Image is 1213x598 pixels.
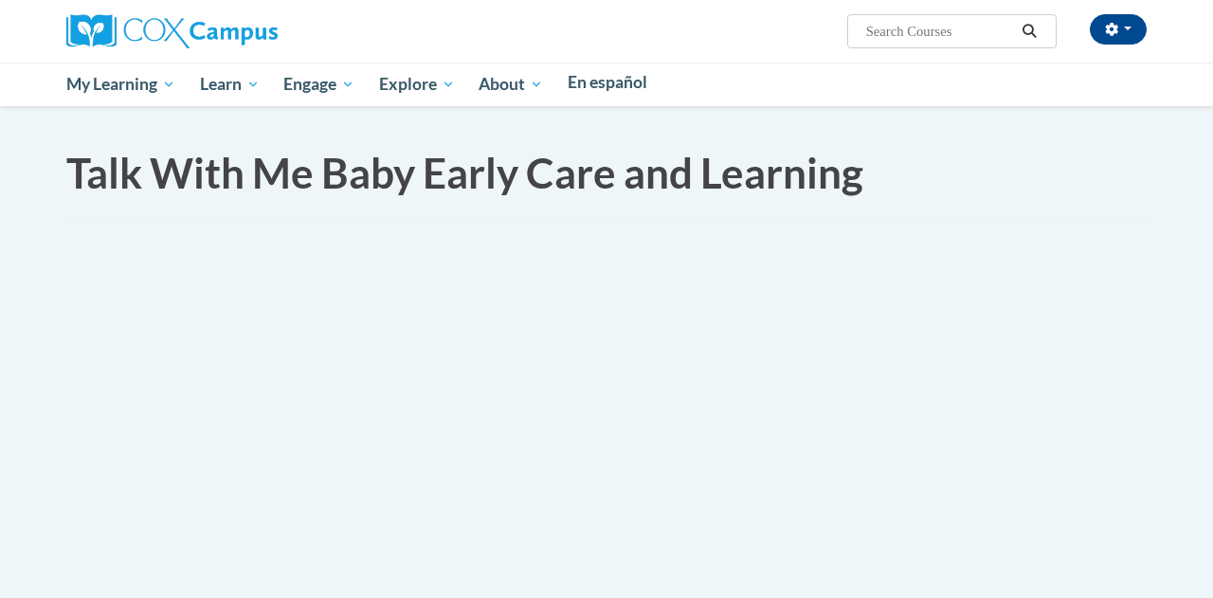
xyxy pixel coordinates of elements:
img: Cox Campus [66,14,278,48]
input: Search Courses [864,20,1016,43]
span: En español [568,72,647,92]
a: Explore [367,63,467,106]
button: Account Settings [1090,14,1147,45]
div: Main menu [52,63,1161,106]
a: Engage [271,63,367,106]
span: Engage [283,73,354,96]
a: About [467,63,556,106]
button: Search [1016,20,1044,43]
a: Learn [188,63,272,106]
span: Explore [379,73,455,96]
a: Cox Campus [66,22,278,38]
a: My Learning [54,63,188,106]
a: En español [555,63,660,102]
i:  [1022,25,1039,39]
span: My Learning [66,73,175,96]
span: Talk With Me Baby Early Care and Learning [66,148,863,197]
span: Learn [200,73,260,96]
span: About [479,73,543,96]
